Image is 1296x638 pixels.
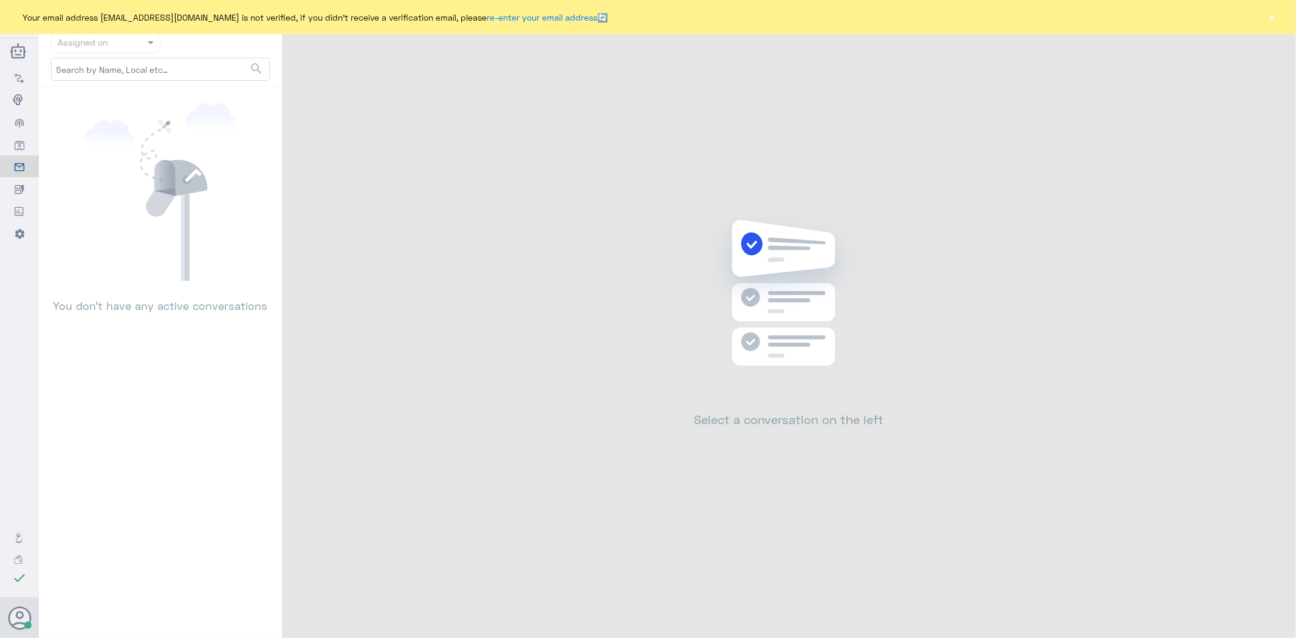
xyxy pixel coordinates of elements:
button: Avatar [8,606,31,629]
h2: Select a conversation on the left [694,412,884,427]
input: Search by Name, Local etc… [52,58,269,80]
button: search [249,59,264,79]
i: check [12,571,27,585]
span: search [249,61,264,76]
span: Your email address [EMAIL_ADDRESS][DOMAIN_NAME] is not verified, if you didn't receive a verifica... [23,11,608,24]
a: re-enter your email address [487,12,598,22]
p: You don’t have any active conversations [51,281,270,314]
button: × [1266,11,1278,23]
